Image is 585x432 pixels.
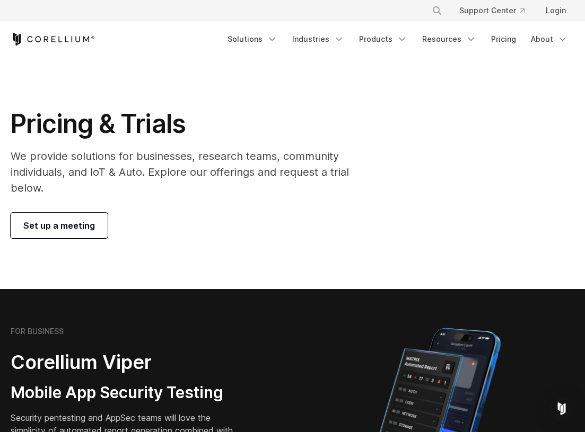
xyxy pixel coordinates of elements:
[221,30,284,49] a: Solutions
[11,213,108,238] a: Set up a meeting
[451,1,533,20] a: Support Center
[427,1,447,20] button: Search
[11,327,64,336] h6: FOR BUSINESS
[11,108,379,140] h1: Pricing & Trials
[353,30,414,49] a: Products
[419,1,574,20] div: Navigation Menu
[525,30,574,49] a: About
[23,219,95,232] span: Set up a meeting
[549,396,574,421] div: Open Intercom Messenger
[221,30,574,49] div: Navigation Menu
[11,350,242,374] h2: Corellium Viper
[11,33,95,46] a: Corellium Home
[286,30,351,49] a: Industries
[485,30,522,49] a: Pricing
[537,1,574,20] a: Login
[11,383,242,403] h3: Mobile App Security Testing
[11,148,379,196] p: We provide solutions for businesses, research teams, community individuals, and IoT & Auto. Explo...
[416,30,483,49] a: Resources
